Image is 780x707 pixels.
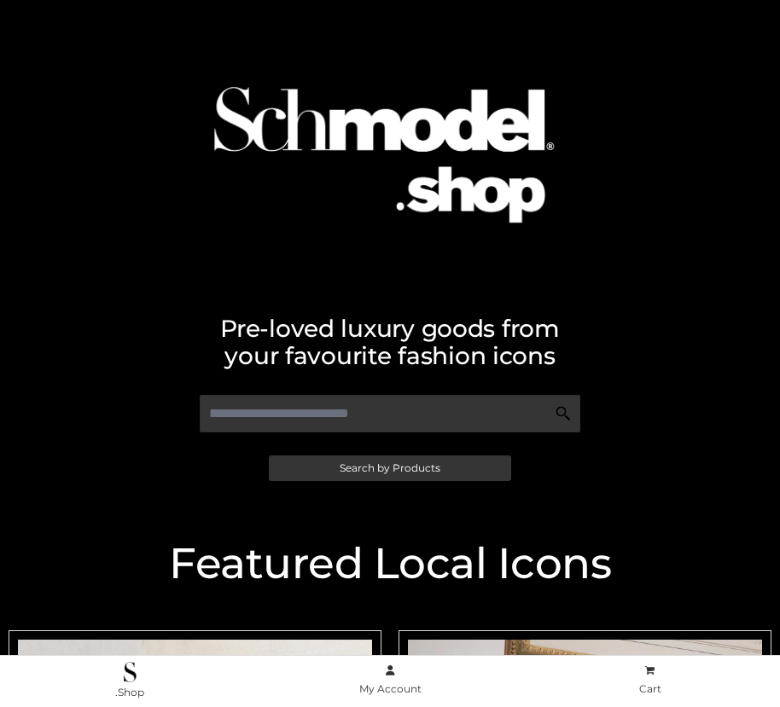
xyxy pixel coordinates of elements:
[555,405,572,422] img: Search Icon
[9,315,771,369] h2: Pre-loved luxury goods from your favourite fashion icons
[639,682,661,695] span: Cart
[115,686,144,698] span: .Shop
[520,661,780,699] a: Cart
[260,661,521,699] a: My Account
[124,662,137,682] img: .Shop
[359,682,422,695] span: My Account
[340,463,440,473] span: Search by Products
[269,455,511,481] a: Search by Products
